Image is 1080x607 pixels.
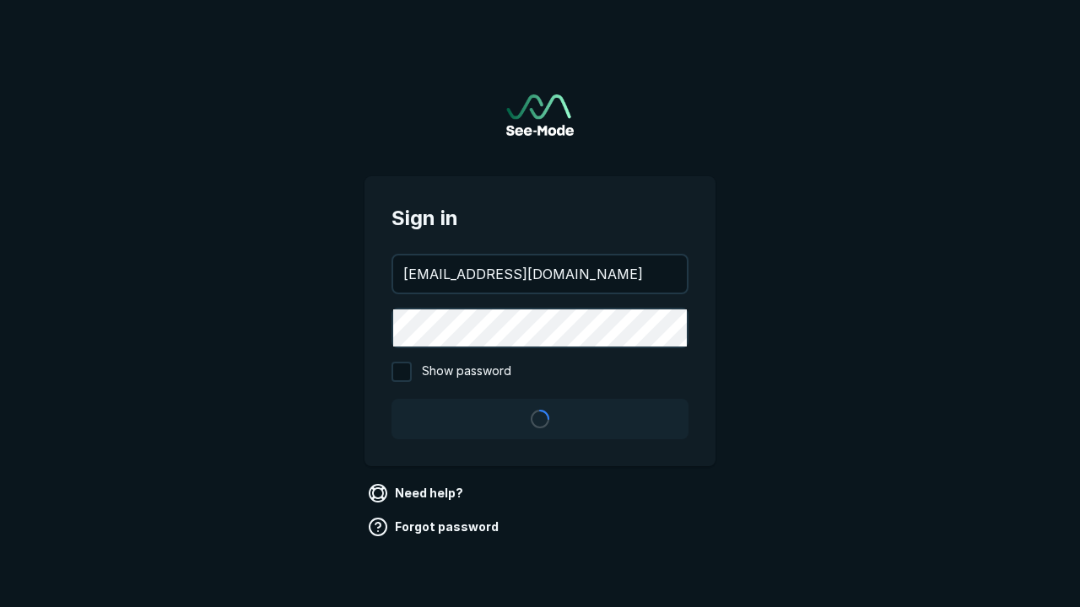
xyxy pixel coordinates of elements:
a: Forgot password [364,513,505,540]
a: Go to sign in [506,94,574,136]
span: Sign in [391,203,688,234]
input: your@email.com [393,255,687,293]
a: Need help? [364,480,470,507]
img: See-Mode Logo [506,94,574,136]
span: Show password [422,362,511,382]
